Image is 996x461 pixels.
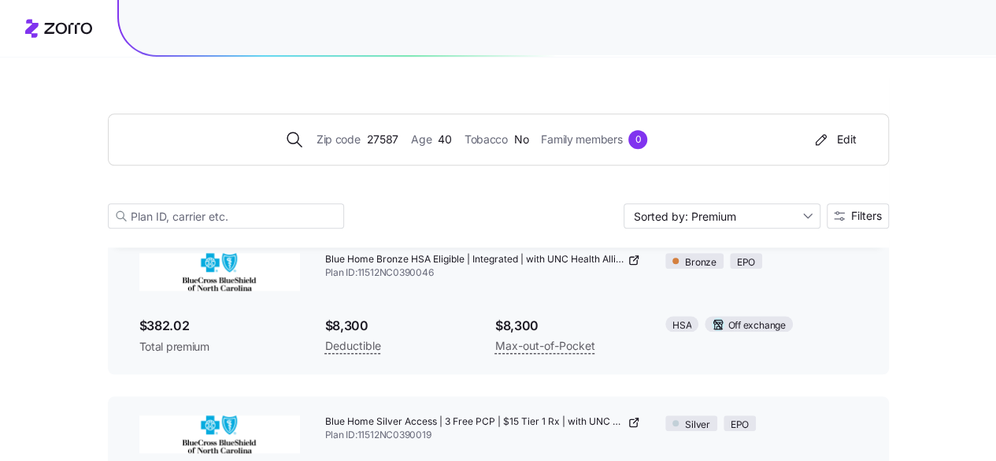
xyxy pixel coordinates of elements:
[325,253,625,266] span: Blue Home Bronze HSA Eligible | Integrated | with UNC Health Alliance
[317,131,361,148] span: Zip code
[495,316,640,336] span: $8,300
[438,131,451,148] span: 40
[731,418,749,433] span: EPO
[139,339,300,355] span: Total premium
[325,266,641,280] span: Plan ID: 11512NC0390046
[325,336,381,355] span: Deductible
[325,415,625,429] span: Blue Home Silver Access | 3 Free PCP | $15 Tier 1 Rx | with UNC Health Alliance
[139,253,300,291] img: BlueCross BlueShield of North Carolina
[685,418,710,433] span: Silver
[737,255,755,270] span: EPO
[851,210,882,221] span: Filters
[108,203,344,229] input: Plan ID, carrier etc.
[672,318,691,333] span: HSA
[812,132,857,147] div: Edit
[411,131,431,148] span: Age
[366,131,398,148] span: 27587
[805,127,863,152] button: Edit
[495,336,595,355] span: Max-out-of-Pocket
[624,203,820,229] input: Sort by
[728,318,785,333] span: Off exchange
[685,255,716,270] span: Bronze
[827,203,889,229] button: Filters
[541,131,622,148] span: Family members
[139,415,300,453] img: BlueCross BlueShield of North Carolina
[514,131,528,148] span: No
[139,316,300,336] span: $382.02
[465,131,508,148] span: Tobacco
[325,316,470,336] span: $8,300
[628,130,647,149] div: 0
[325,429,641,442] span: Plan ID: 11512NC0390019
